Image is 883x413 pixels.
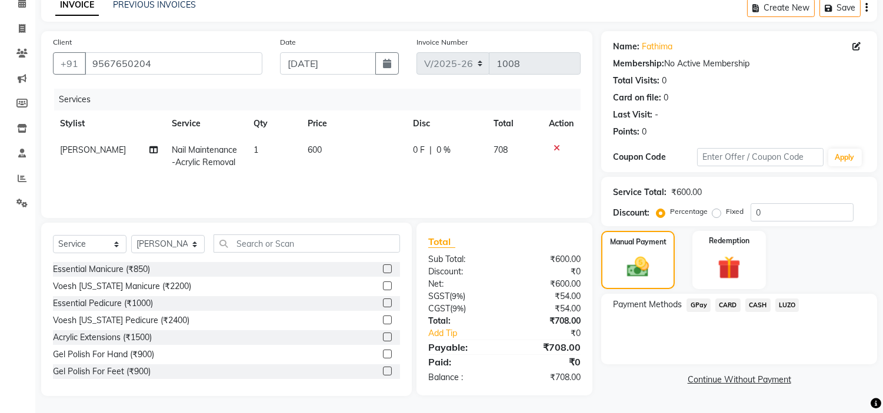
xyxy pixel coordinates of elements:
[53,297,153,310] div: Essential Pedicure (₹1000)
[428,303,450,314] span: CGST
[53,110,165,137] th: Stylist
[775,298,799,312] span: LUZO
[165,110,247,137] th: Service
[505,266,590,278] div: ₹0
[687,298,711,312] span: GPay
[419,278,505,290] div: Net:
[613,207,649,219] div: Discount:
[214,234,400,253] input: Search or Scan
[613,151,697,163] div: Coupon Code
[613,126,639,138] div: Points:
[419,303,505,315] div: ( )
[419,266,505,278] div: Discount:
[711,253,748,282] img: _gift.svg
[452,291,463,301] span: 9%
[419,253,505,266] div: Sub Total:
[613,92,661,104] div: Card on file:
[53,263,150,276] div: Essential Manicure (₹850)
[419,340,505,354] div: Payable:
[53,331,152,344] div: Acrylic Extensions (₹1500)
[280,37,296,48] label: Date
[452,304,464,313] span: 9%
[53,280,191,293] div: Voesh [US_STATE] Manicure (₹2200)
[604,374,875,386] a: Continue Without Payment
[53,314,189,327] div: Voesh [US_STATE] Pedicure (₹2400)
[613,109,652,121] div: Last Visit:
[662,75,667,87] div: 0
[416,37,468,48] label: Invoice Number
[172,145,238,167] span: Nail Maintenance-Acrylic Removal
[505,355,590,369] div: ₹0
[85,52,262,75] input: Search by Name/Mobile/Email/Code
[613,186,667,199] div: Service Total:
[613,75,659,87] div: Total Visits:
[246,110,301,137] th: Qty
[620,254,655,280] img: _cash.svg
[745,298,771,312] span: CASH
[428,236,455,248] span: Total
[406,110,487,137] th: Disc
[642,126,647,138] div: 0
[655,109,658,121] div: -
[436,144,451,156] span: 0 %
[642,41,672,53] a: Fathima
[519,327,590,340] div: ₹0
[671,186,702,199] div: ₹600.00
[505,278,590,290] div: ₹600.00
[613,41,639,53] div: Name:
[610,237,667,247] label: Manual Payment
[419,355,505,369] div: Paid:
[419,371,505,384] div: Balance :
[54,89,589,110] div: Services
[542,110,581,137] th: Action
[664,92,668,104] div: 0
[715,298,741,312] span: CARD
[697,148,823,166] input: Enter Offer / Coupon Code
[308,145,322,155] span: 600
[670,206,708,217] label: Percentage
[301,110,406,137] th: Price
[494,145,508,155] span: 708
[60,145,126,155] span: [PERSON_NAME]
[53,365,151,378] div: Gel Polish For Feet (₹900)
[505,371,590,384] div: ₹708.00
[429,144,432,156] span: |
[828,149,862,166] button: Apply
[419,290,505,303] div: ( )
[413,144,425,156] span: 0 F
[613,58,865,70] div: No Active Membership
[254,145,258,155] span: 1
[613,298,682,311] span: Payment Methods
[505,315,590,327] div: ₹708.00
[613,58,664,70] div: Membership:
[53,348,154,361] div: Gel Polish For Hand (₹900)
[505,253,590,266] div: ₹600.00
[505,303,590,315] div: ₹54.00
[505,290,590,303] div: ₹54.00
[53,37,72,48] label: Client
[53,52,86,75] button: +91
[487,110,542,137] th: Total
[709,236,749,246] label: Redemption
[419,327,519,340] a: Add Tip
[419,315,505,327] div: Total:
[726,206,744,217] label: Fixed
[428,291,449,301] span: SGST
[505,340,590,354] div: ₹708.00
